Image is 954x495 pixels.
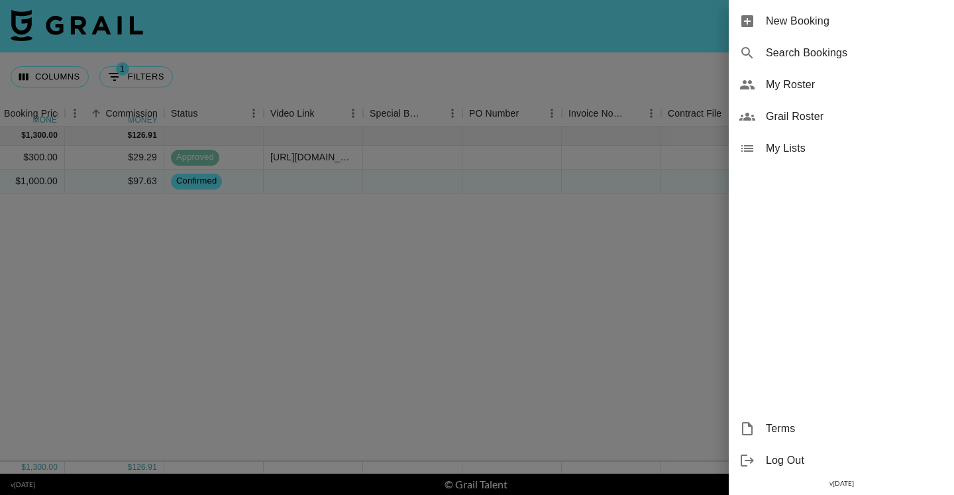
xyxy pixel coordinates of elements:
div: Log Out [729,445,954,476]
div: Grail Roster [729,101,954,133]
div: Search Bookings [729,37,954,69]
div: Terms [729,413,954,445]
span: My Roster [766,77,943,93]
div: My Roster [729,69,954,101]
div: New Booking [729,5,954,37]
span: My Lists [766,140,943,156]
span: Grail Roster [766,109,943,125]
span: Log Out [766,453,943,468]
span: Search Bookings [766,45,943,61]
span: Terms [766,421,943,437]
div: v [DATE] [729,476,954,490]
div: My Lists [729,133,954,164]
span: New Booking [766,13,943,29]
